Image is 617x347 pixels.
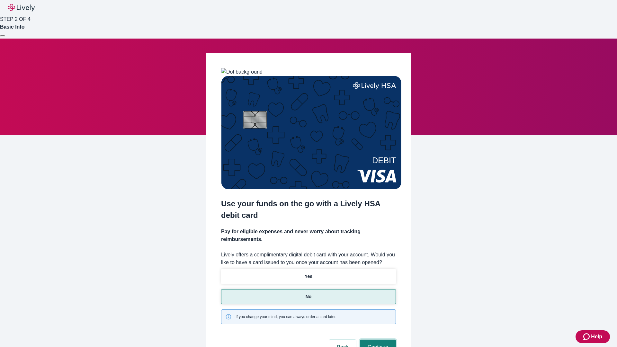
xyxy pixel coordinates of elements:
span: If you change your mind, you can always order a card later. [236,314,336,320]
h2: Use your funds on the go with a Lively HSA debit card [221,198,396,221]
img: Debit card [221,76,401,189]
h4: Pay for eligible expenses and never worry about tracking reimbursements. [221,228,396,243]
button: Zendesk support iconHelp [576,330,610,343]
button: Yes [221,269,396,284]
img: Dot background [221,68,263,76]
span: Help [591,333,602,341]
img: Lively [8,4,35,12]
p: No [306,293,312,300]
p: Yes [305,273,312,280]
svg: Zendesk support icon [583,333,591,341]
label: Lively offers a complimentary digital debit card with your account. Would you like to have a card... [221,251,396,266]
button: No [221,289,396,304]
